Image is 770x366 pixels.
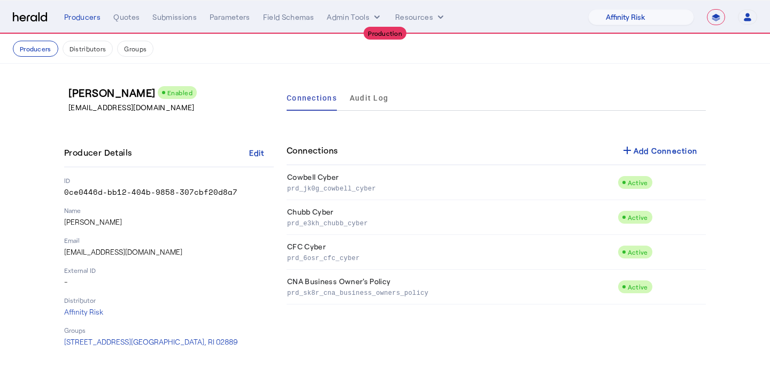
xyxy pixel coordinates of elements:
p: Email [64,236,274,245]
span: Enabled [167,89,193,96]
p: [EMAIL_ADDRESS][DOMAIN_NAME] [64,247,274,257]
div: Field Schemas [263,12,314,22]
p: 0ce0446d-bb12-404b-9858-307cbf20d8a7 [64,187,274,197]
p: prd_e3kh_chubb_cyber [287,217,613,228]
h3: [PERSON_NAME] [68,85,278,100]
p: External ID [64,266,274,274]
div: Edit [249,147,265,158]
p: prd_6osr_cfc_cyber [287,252,613,263]
button: Distributors [63,41,113,57]
span: [STREET_ADDRESS] [GEOGRAPHIC_DATA], RI 02889 [64,337,238,346]
div: Production [364,27,406,40]
p: Groups [64,326,274,334]
a: Audit Log [350,85,388,111]
img: Herald Logo [13,12,47,22]
p: - [64,277,274,287]
mat-icon: add [621,144,634,157]
p: prd_sk8r_cna_business_owners_policy [287,287,613,298]
h4: Connections [287,144,337,157]
span: Active [628,248,648,256]
button: internal dropdown menu [327,12,382,22]
td: Cowbell Cyber [287,165,618,200]
a: Connections [287,85,337,111]
span: Active [628,283,648,291]
span: Connections [287,94,337,102]
p: Name [64,206,274,215]
h4: Producer Details [64,146,136,159]
td: CFC Cyber [287,235,618,270]
span: Audit Log [350,94,388,102]
button: Add Connection [612,141,706,160]
button: Resources dropdown menu [395,12,446,22]
div: Quotes [113,12,140,22]
p: [PERSON_NAME] [64,217,274,227]
div: Producers [64,12,101,22]
div: Add Connection [621,144,698,157]
button: Edit [240,143,274,162]
button: Groups [117,41,153,57]
td: Chubb Cyber [287,200,618,235]
p: ID [64,176,274,185]
p: [EMAIL_ADDRESS][DOMAIN_NAME] [68,102,278,113]
p: prd_jk0g_cowbell_cyber [287,182,613,193]
button: Producers [13,41,58,57]
div: Submissions [152,12,197,22]
p: Distributor [64,296,274,304]
div: Parameters [210,12,250,22]
p: Affinity Risk [64,307,274,317]
span: Active [628,213,648,221]
td: CNA Business Owner's Policy [287,270,618,304]
span: Active [628,179,648,186]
